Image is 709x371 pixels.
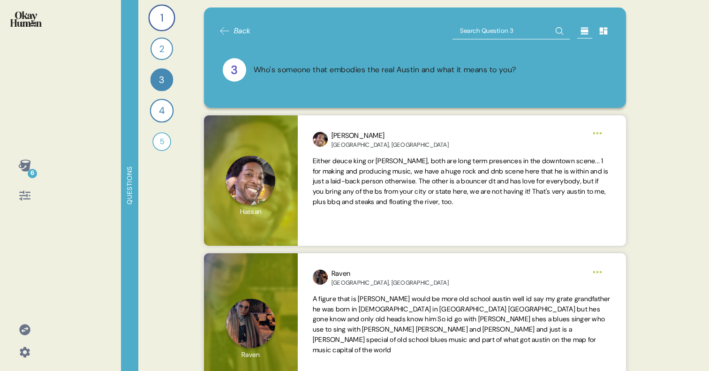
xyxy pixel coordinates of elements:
img: profilepic_24586675830995204.jpg [313,132,328,147]
div: 5 [152,132,171,151]
div: Who's someone that embodies the real Austin and what it means to you? [254,64,516,76]
img: profilepic_24572469155759905.jpg [313,270,328,285]
div: 3 [223,58,246,82]
input: Search Question 3 [453,23,570,39]
span: Back [234,25,251,37]
div: 4 [150,99,174,123]
div: [PERSON_NAME] [332,130,449,141]
div: 2 [151,38,173,60]
div: 3 [151,68,173,91]
div: [GEOGRAPHIC_DATA], [GEOGRAPHIC_DATA] [332,279,449,287]
div: 1 [148,4,175,31]
span: A figure that is [PERSON_NAME] would be more old school austin well id say my grate grandfather h... [313,295,611,354]
div: [GEOGRAPHIC_DATA], [GEOGRAPHIC_DATA] [332,141,449,149]
div: Raven [332,268,449,279]
div: 6 [28,169,37,178]
img: okayhuman.3b1b6348.png [10,11,42,27]
span: Either deuce king or [PERSON_NAME], both are long term presences in the downtown scene... 1 for m... [313,157,609,206]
